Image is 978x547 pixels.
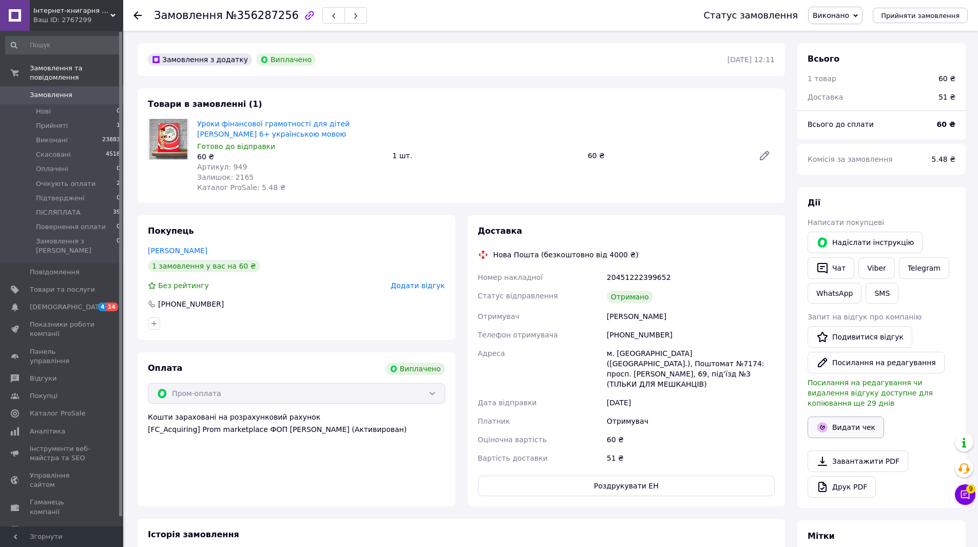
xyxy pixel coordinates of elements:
[30,427,65,436] span: Аналітика
[197,120,350,138] a: Уроки фінансової грамотності для дітей [PERSON_NAME] 6+ українською мовою
[36,222,106,232] span: Повернення оплати
[30,498,95,516] span: Гаманець компанії
[117,164,120,174] span: 0
[478,331,558,339] span: Телефон отримувача
[33,15,123,25] div: Ваш ID: 2767299
[478,349,505,357] span: Адреса
[133,10,142,21] div: Повернутися назад
[102,136,120,145] span: 23883
[5,36,121,54] input: Пошук
[808,198,820,208] span: Дії
[584,148,750,163] div: 60 ₴
[117,194,120,203] span: 0
[197,173,254,181] span: Залишок: 2165
[33,6,110,15] span: Інтернет-книгарня BOOKSON
[727,55,775,64] time: [DATE] 12:11
[36,179,95,188] span: Очікують оплати
[149,119,188,159] img: Уроки фінансової грамотності для дітей Флорін Біке 6+ українською мовою
[197,142,275,150] span: Готово до відправки
[157,299,225,309] div: [PHONE_NUMBER]
[148,363,182,373] span: Оплата
[605,449,777,467] div: 51 ₴
[30,391,57,401] span: Покупці
[30,90,72,100] span: Замовлення
[117,222,120,232] span: 0
[808,155,893,163] span: Комісія за замовлення
[605,268,777,287] div: 20451222399652
[148,53,252,66] div: Замовлення з додатку
[966,484,975,494] span: 9
[808,417,884,438] button: Видати чек
[148,424,445,435] div: [FC_Acquiring] Prom marketplace ФОП [PERSON_NAME] (Активирован)
[478,292,558,300] span: Статус відправлення
[858,257,894,279] a: Viber
[478,273,543,281] span: Номер накладної
[478,417,510,425] span: Платник
[932,155,955,163] span: 5.48 ₴
[30,320,95,338] span: Показники роботи компанії
[36,107,51,116] span: Нові
[873,8,968,23] button: Прийняти замовлення
[808,218,884,227] span: Написати покупцеві
[808,93,843,101] span: Доставка
[117,179,120,188] span: 2
[158,281,209,290] span: Без рейтингу
[154,9,223,22] span: Замовлення
[808,476,876,498] a: Друк PDF
[148,412,445,435] div: Кошти зараховані на розрахунковий рахунок
[30,64,123,82] span: Замовлення та повідомлення
[391,281,445,290] span: Додати відгук
[36,150,71,159] span: Скасовані
[607,291,653,303] div: Отримано
[386,363,445,375] div: Виплачено
[881,12,960,20] span: Прийняти замовлення
[197,152,384,162] div: 60 ₴
[36,194,85,203] span: Підтверджені
[197,183,285,192] span: Каталог ProSale: 5.48 ₴
[36,136,68,145] span: Виконані
[605,344,777,393] div: м. [GEOGRAPHIC_DATA] ([GEOGRAPHIC_DATA].), Поштомат №7174: просп. [PERSON_NAME], 69, під’їзд №3 (...
[808,379,933,407] span: Посилання на редагування чи видалення відгуку доступне для копіювання ще 29 днів
[148,260,260,272] div: 1 замовлення у вас на 60 ₴
[478,436,547,444] span: Оціночна вартість
[808,54,839,64] span: Всього
[36,121,68,130] span: Прийняті
[808,531,835,541] span: Мітки
[899,257,949,279] a: Telegram
[30,347,95,366] span: Панель управління
[30,268,80,277] span: Повідомлення
[808,74,836,83] span: 1 товар
[148,530,239,539] span: Історія замовлення
[808,120,874,128] span: Всього до сплати
[754,145,775,166] a: Редагувати
[36,164,68,174] span: Оплачені
[478,476,775,496] button: Роздрукувати ЕН
[478,226,523,236] span: Доставка
[808,450,908,472] a: Завантажити PDF
[955,484,975,505] button: Чат з покупцем9
[98,303,106,311] span: 4
[226,9,299,22] span: №356287256
[36,237,117,255] span: Замовлення з [PERSON_NAME]
[256,53,316,66] div: Виплачено
[605,393,777,412] div: [DATE]
[605,430,777,449] div: 60 ₴
[808,326,912,348] a: Подивитися відгук
[808,232,923,253] button: Надіслати інструкцію
[117,237,120,255] span: 0
[866,283,898,304] button: SMS
[808,352,945,373] button: Посилання на редагування
[117,107,120,116] span: 0
[703,10,798,21] div: Статус замовлення
[808,283,861,304] a: WhatsApp
[36,208,81,217] span: ПІСЛЯПЛАТА
[148,99,262,109] span: Товари в замовленні (1)
[30,409,85,418] span: Каталог ProSale
[106,303,118,311] span: 14
[30,471,95,489] span: Управління сайтом
[938,73,955,84] div: 60 ₴
[113,208,120,217] span: 39
[148,247,207,255] a: [PERSON_NAME]
[30,285,95,294] span: Товари та послуги
[106,150,120,159] span: 4518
